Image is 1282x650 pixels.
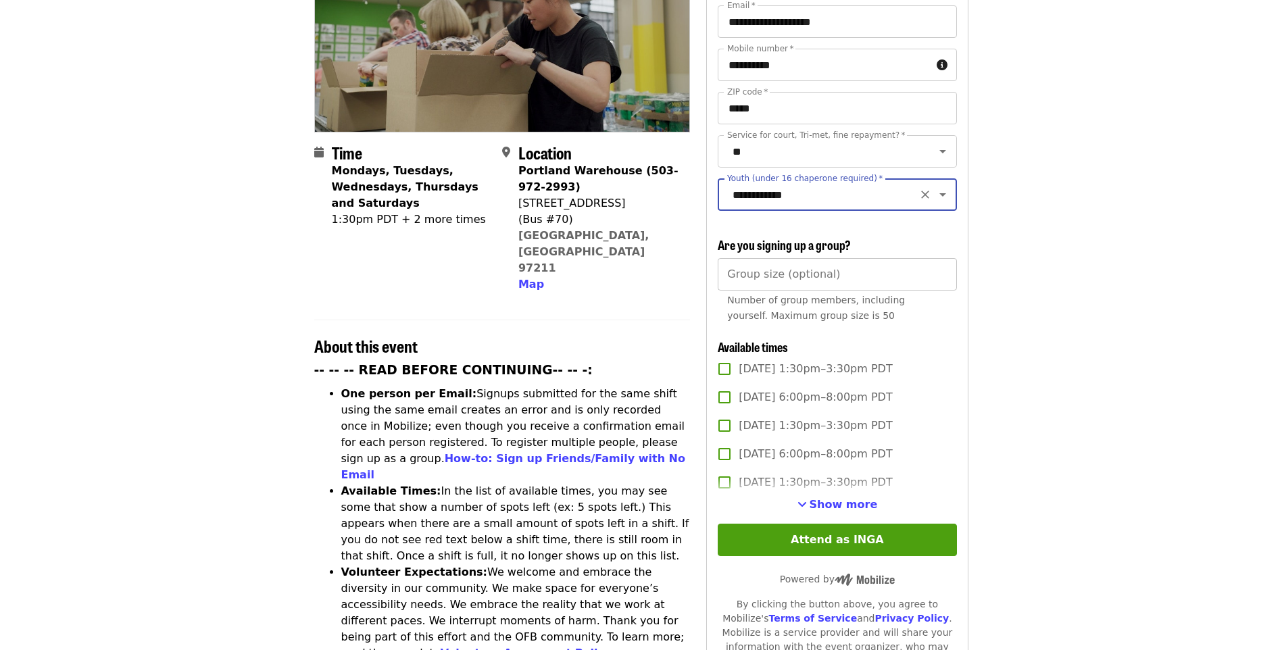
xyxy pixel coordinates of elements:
[727,131,906,139] label: Service for court, Tri-met, fine repayment?
[937,59,947,72] i: circle-info icon
[341,387,477,400] strong: One person per Email:
[727,295,905,321] span: Number of group members, including yourself. Maximum group size is 50
[933,185,952,204] button: Open
[916,185,935,204] button: Clear
[718,92,956,124] input: ZIP code
[727,1,756,9] label: Email
[314,334,418,357] span: About this event
[518,141,572,164] span: Location
[314,363,593,377] strong: -- -- -- READ BEFORE CONTINUING-- -- -:
[739,418,892,434] span: [DATE] 1:30pm–3:30pm PDT
[780,574,895,584] span: Powered by
[768,613,857,624] a: Terms of Service
[341,484,441,497] strong: Available Times:
[341,452,686,481] a: How-to: Sign up Friends/Family with No Email
[518,211,679,228] div: (Bus #70)
[718,258,956,291] input: [object Object]
[835,574,895,586] img: Powered by Mobilize
[502,146,510,159] i: map-marker-alt icon
[727,88,768,96] label: ZIP code
[332,164,478,209] strong: Mondays, Tuesdays, Wednesdays, Thursdays and Saturdays
[727,174,883,182] label: Youth (under 16 chaperone required)
[341,566,488,578] strong: Volunteer Expectations:
[718,524,956,556] button: Attend as INGA
[314,146,324,159] i: calendar icon
[810,498,878,511] span: Show more
[518,164,679,193] strong: Portland Warehouse (503-972-2993)
[727,45,793,53] label: Mobile number
[739,361,892,377] span: [DATE] 1:30pm–3:30pm PDT
[518,229,649,274] a: [GEOGRAPHIC_DATA], [GEOGRAPHIC_DATA] 97211
[518,278,544,291] span: Map
[341,483,691,564] li: In the list of available times, you may see some that show a number of spots left (ex: 5 spots le...
[518,276,544,293] button: Map
[739,389,892,405] span: [DATE] 6:00pm–8:00pm PDT
[718,5,956,38] input: Email
[332,141,362,164] span: Time
[518,195,679,211] div: [STREET_ADDRESS]
[874,613,949,624] a: Privacy Policy
[332,211,491,228] div: 1:30pm PDT + 2 more times
[933,142,952,161] button: Open
[341,386,691,483] li: Signups submitted for the same shift using the same email creates an error and is only recorded o...
[718,49,931,81] input: Mobile number
[797,497,878,513] button: See more timeslots
[739,446,892,462] span: [DATE] 6:00pm–8:00pm PDT
[718,236,851,253] span: Are you signing up a group?
[739,474,892,491] span: [DATE] 1:30pm–3:30pm PDT
[718,338,788,355] span: Available times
